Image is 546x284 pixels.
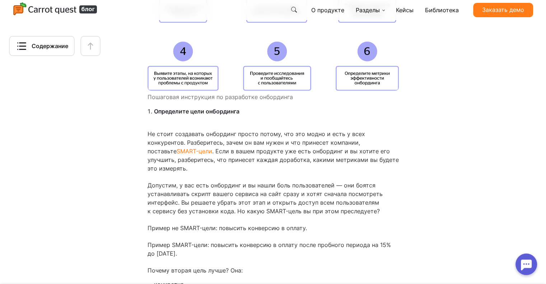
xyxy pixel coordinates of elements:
figcaption: Пошаговая инструкция по разработке онбординга [148,93,399,101]
a: Разделы [353,3,387,17]
a: Заказать демо [473,3,533,17]
a: здесь [396,14,408,20]
p: Не стоит создавать онбординг просто потому, что это модно и есть у всех конкурентов. Разберитесь,... [148,130,399,173]
strong: Определите цели онбординга [154,108,239,115]
p: Пример SMART-цели: повысить конверсию в оплату после пробного периода на 15% до [DATE]. [148,241,399,258]
a: SMART-цели [177,148,212,155]
div: Мы используем cookies для улучшения работы сайта, анализа трафика и персонализации. Используя сай... [79,8,422,20]
span: Содержание [32,42,68,50]
span: Я согласен [436,10,460,18]
p: Пример не SMART-цели: повысить конверсию в оплату. [148,224,399,232]
p: Допустим, у вас есть онбординг и вы нашли боль пользователей — они боятся устанавливать скрипт ва... [148,181,399,215]
img: Carrot quest [13,2,98,17]
a: О продукте [308,3,347,17]
a: Кейсы [393,3,416,17]
p: Почему вторая цель лучше? Она: [148,266,399,275]
a: Библиотека [422,3,462,17]
button: Я согласен [430,7,466,21]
